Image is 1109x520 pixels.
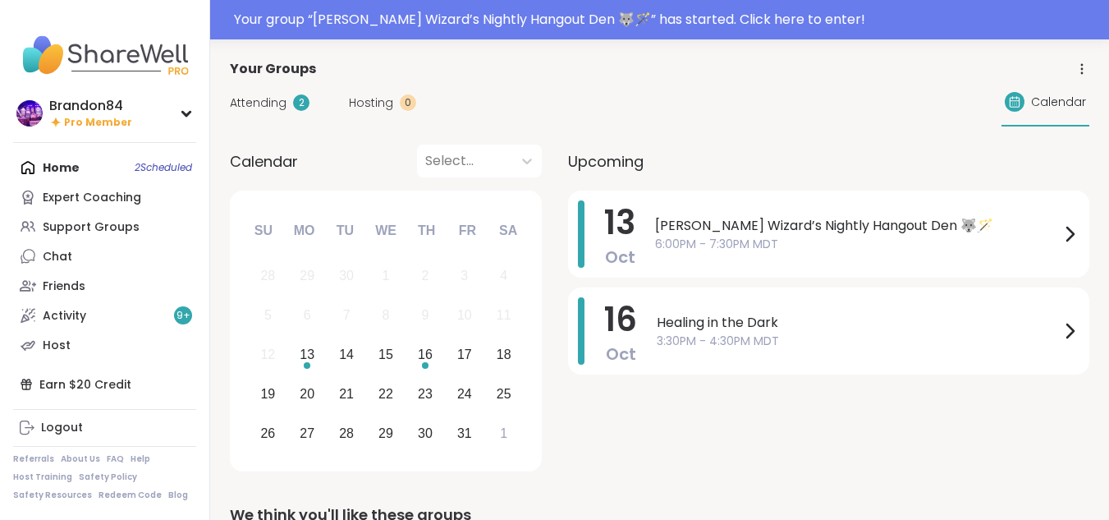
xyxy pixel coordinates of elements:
div: Choose Sunday, October 26th, 2025 [250,416,286,451]
div: 10 [457,304,472,326]
div: Choose Sunday, October 19th, 2025 [250,376,286,412]
span: Oct [605,246,635,269]
div: Not available Monday, September 29th, 2025 [290,259,325,294]
div: Chat [43,249,72,265]
div: 30 [418,422,433,444]
div: Choose Thursday, October 30th, 2025 [408,416,443,451]
span: 13 [604,200,635,246]
div: Not available Thursday, October 9th, 2025 [408,298,443,334]
div: Expert Coaching [43,190,141,206]
div: Host [43,338,71,354]
div: Choose Wednesday, October 29th, 2025 [369,416,404,451]
span: Oct [606,343,636,366]
div: Choose Tuesday, October 28th, 2025 [329,416,364,451]
div: Not available Friday, October 3rd, 2025 [447,259,482,294]
div: 24 [457,383,472,405]
div: 8 [383,304,390,326]
div: Choose Thursday, October 16th, 2025 [408,338,443,373]
a: Safety Policy [79,472,137,483]
div: 7 [343,304,351,326]
a: Support Groups [13,212,196,242]
div: 0 [400,94,416,111]
div: 1 [383,265,390,287]
div: 28 [260,265,275,287]
div: 5 [264,304,272,326]
div: 21 [339,383,354,405]
div: 6 [304,304,311,326]
div: Choose Wednesday, October 15th, 2025 [369,338,404,373]
span: Hosting [349,94,393,112]
div: Not available Friday, October 10th, 2025 [447,298,482,334]
div: month 2025-10 [248,256,523,453]
span: Calendar [230,150,298,173]
span: [PERSON_NAME] Wizard’s Nightly Hangout Den 🐺🪄 [655,216,1060,236]
div: Earn $20 Credit [13,370,196,399]
div: Tu [327,213,363,249]
div: Choose Wednesday, October 22nd, 2025 [369,376,404,412]
div: Th [409,213,445,249]
a: Redeem Code [99,490,162,501]
div: 20 [300,383,314,405]
span: Upcoming [568,150,644,173]
span: 3:30PM - 4:30PM MDT [657,333,1060,350]
span: Attending [230,94,286,112]
a: Referrals [13,453,54,465]
div: Not available Saturday, October 4th, 2025 [486,259,521,294]
div: Choose Thursday, October 23rd, 2025 [408,376,443,412]
div: 23 [418,383,433,405]
div: Brandon84 [49,97,132,115]
div: 4 [500,265,507,287]
div: 3 [461,265,468,287]
div: 17 [457,343,472,366]
div: Su [245,213,282,249]
div: 14 [339,343,354,366]
a: Friends [13,271,196,301]
div: Not available Saturday, October 11th, 2025 [486,298,521,334]
div: Not available Wednesday, October 1st, 2025 [369,259,404,294]
a: FAQ [107,453,124,465]
img: ShareWell Nav Logo [13,26,196,84]
div: 30 [339,265,354,287]
div: Sa [490,213,526,249]
div: 15 [378,343,393,366]
div: 18 [497,343,511,366]
div: 29 [378,422,393,444]
span: Your Groups [230,59,316,79]
div: 31 [457,422,472,444]
div: Friends [43,278,85,295]
div: 9 [421,304,428,326]
div: Not available Sunday, September 28th, 2025 [250,259,286,294]
div: 13 [300,343,314,366]
div: 2 [293,94,309,111]
div: Activity [43,308,86,324]
div: Choose Friday, October 31st, 2025 [447,416,482,451]
img: Brandon84 [16,100,43,127]
div: Not available Thursday, October 2nd, 2025 [408,259,443,294]
div: Choose Saturday, October 25th, 2025 [486,376,521,412]
div: 2 [421,265,428,287]
div: Choose Monday, October 27th, 2025 [290,416,325,451]
span: Healing in the Dark [657,313,1060,333]
span: 9 + [176,309,190,323]
a: Host Training [13,472,72,483]
div: Not available Tuesday, September 30th, 2025 [329,259,364,294]
span: Pro Member [64,116,132,130]
div: Not available Sunday, October 5th, 2025 [250,298,286,334]
div: 12 [260,343,275,366]
div: 1 [500,422,507,444]
div: Choose Tuesday, October 14th, 2025 [329,338,364,373]
div: 27 [300,422,314,444]
div: 26 [260,422,275,444]
div: Choose Saturday, October 18th, 2025 [486,338,521,373]
div: 16 [418,343,433,366]
div: Choose Saturday, November 1st, 2025 [486,416,521,451]
a: Chat [13,242,196,271]
div: 28 [339,422,354,444]
div: Choose Friday, October 17th, 2025 [447,338,482,373]
div: Not available Wednesday, October 8th, 2025 [369,298,404,334]
div: We [368,213,404,249]
div: Not available Monday, October 6th, 2025 [290,298,325,334]
a: Blog [168,490,188,501]
span: 6:00PM - 7:30PM MDT [655,236,1060,253]
div: Choose Friday, October 24th, 2025 [447,376,482,412]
